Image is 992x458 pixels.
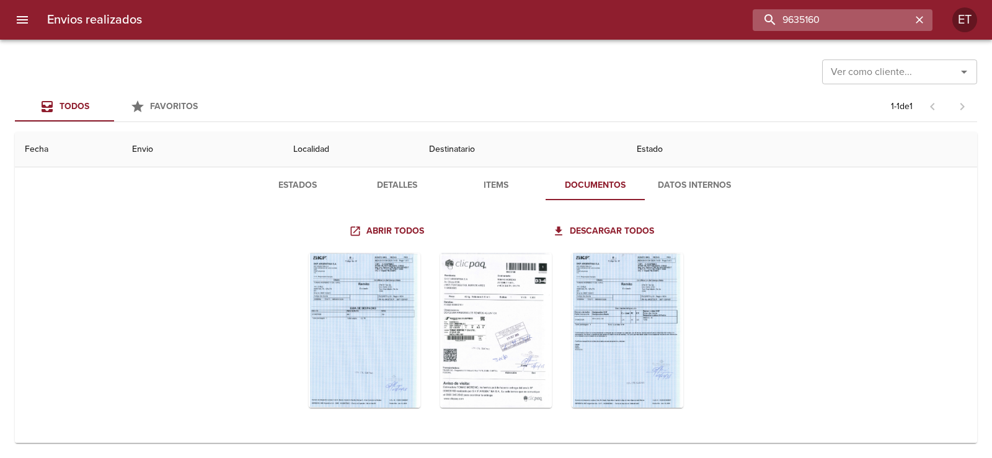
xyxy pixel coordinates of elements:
div: Arir imagen [440,253,552,408]
th: Fecha [15,132,122,167]
a: Abrir todos [347,220,429,243]
span: Detalles [355,178,439,193]
a: Descargar todos [550,220,659,243]
span: Pagina anterior [918,100,947,112]
button: Abrir [955,63,973,81]
span: Abrir todos [352,224,424,239]
div: Abrir información de usuario [952,7,977,32]
div: ET [952,7,977,32]
th: Envio [122,132,283,167]
th: Localidad [283,132,419,167]
span: Documentos [553,178,637,193]
span: Todos [60,101,89,112]
span: Favoritos [150,101,198,112]
div: Tabs detalle de guia [248,170,744,200]
span: Items [454,178,538,193]
button: menu [7,5,37,35]
span: Datos Internos [652,178,737,193]
h6: Envios realizados [47,10,142,30]
span: Descargar todos [555,224,654,239]
p: 1 - 1 de 1 [891,100,913,113]
div: Arir imagen [309,253,420,408]
input: buscar [753,9,911,31]
div: Arir imagen [572,253,683,408]
th: Destinatario [419,132,627,167]
span: Estados [255,178,340,193]
div: Tabs Envios [15,92,213,121]
table: Tabla de envíos del cliente [15,71,977,443]
span: Pagina siguiente [947,92,977,121]
th: Estado [627,132,977,167]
